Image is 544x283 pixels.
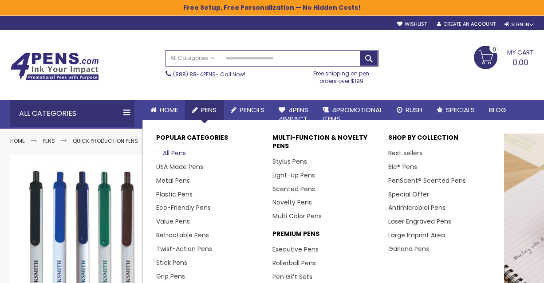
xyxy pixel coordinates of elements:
a: (888) 88-4PENS [173,71,216,78]
a: Best sellers [388,149,422,157]
span: 4Pens 4impact [279,105,308,123]
span: Blog [489,105,506,114]
a: Grip Pens [156,272,185,281]
div: Free shipping on pen orders over $199 [304,67,379,84]
a: Stick Pens [156,258,187,267]
p: Multi-Function & Novelty Pens [272,134,379,155]
a: Light-Up Pens [272,171,315,180]
a: Multi Color Pens [272,212,322,220]
a: Special Offer [388,190,429,199]
a: Retractable Pens [156,231,209,240]
a: Metal Pens [156,176,190,185]
a: Pencils [224,100,272,120]
img: 4Pens Custom Pens and Promotional Products [10,52,99,81]
a: Large Imprint Area [388,231,445,240]
a: Antimicrobial Pens [388,203,445,212]
a: Eco-Friendly Pens [156,203,211,212]
div: All Categories [10,100,134,127]
span: 0 [493,45,496,54]
span: All Categories [170,55,215,62]
a: Value Pens [156,217,190,226]
span: 0.00 [512,57,528,68]
a: Create an Account [437,21,496,28]
span: Specials [446,105,475,114]
a: Scented Pens [272,185,315,193]
a: 4PROMOTIONALITEMS [315,100,390,129]
p: Premium Pens [272,230,379,243]
a: Pen Gift Sets [272,272,312,281]
span: 4PROMOTIONAL ITEMS [323,105,382,123]
span: Rush [406,105,422,114]
a: PenScent® Scented Pens [388,176,466,185]
p: Popular Categories [156,134,263,146]
a: Stylus Pens [272,157,307,166]
span: Home [160,105,178,114]
a: Novelty Pens [272,198,312,207]
div: Sign In [505,21,534,28]
a: All Pens [156,149,186,157]
a: All Categories [166,51,219,65]
a: Home [10,137,25,145]
a: Quick Production Pens [73,137,138,145]
a: Garland Pens [388,244,429,253]
span: Pens [201,105,217,114]
a: Bic® Pens [388,162,417,171]
a: Rush [390,100,430,120]
a: 0.00 0 [474,46,534,68]
a: Home [143,100,185,120]
span: - Call Now! [173,71,245,78]
a: Pens [43,137,55,145]
a: Rollerball Pens [272,259,316,267]
a: Pens [185,100,224,120]
a: Twist-Action Pens [156,244,212,253]
a: Blog [482,100,513,120]
a: Wishlist [397,21,427,28]
a: Laser Engraved Pens [388,217,451,226]
a: Plastic Pens [156,190,193,199]
a: USA Made Pens [156,162,203,171]
span: Pencils [240,105,264,114]
a: Executive Pens [272,245,319,254]
a: 4Pens4impact [272,100,315,129]
p: Shop By Collection [388,134,495,146]
a: Specials [430,100,482,120]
